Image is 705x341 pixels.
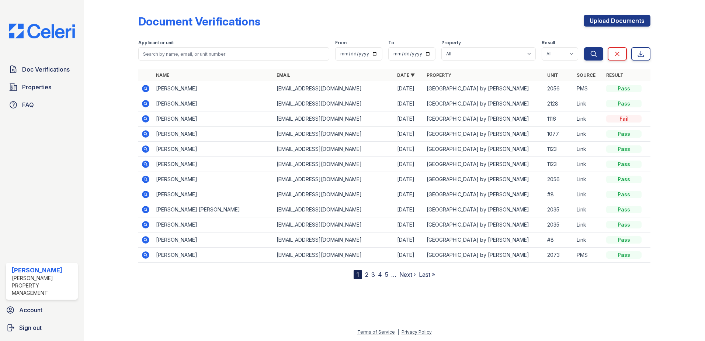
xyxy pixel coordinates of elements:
[544,142,574,157] td: 1123
[378,271,382,278] a: 4
[153,81,274,96] td: [PERSON_NAME]
[574,127,603,142] td: Link
[22,83,51,92] span: Properties
[394,217,424,232] td: [DATE]
[574,157,603,172] td: Link
[606,72,624,78] a: Result
[388,40,394,46] label: To
[424,81,544,96] td: [GEOGRAPHIC_DATA] by [PERSON_NAME]
[19,306,42,314] span: Account
[153,248,274,263] td: [PERSON_NAME]
[12,275,75,297] div: [PERSON_NAME] Property Management
[335,40,347,46] label: From
[274,81,394,96] td: [EMAIL_ADDRESS][DOMAIN_NAME]
[606,161,642,168] div: Pass
[22,65,70,74] span: Doc Verifications
[574,232,603,248] td: Link
[606,100,642,107] div: Pass
[138,15,260,28] div: Document Verifications
[153,157,274,172] td: [PERSON_NAME]
[424,142,544,157] td: [GEOGRAPHIC_DATA] by [PERSON_NAME]
[274,111,394,127] td: [EMAIL_ADDRESS][DOMAIN_NAME]
[544,81,574,96] td: 2056
[577,72,595,78] a: Source
[419,271,435,278] a: Last »
[544,187,574,202] td: #8
[394,96,424,111] td: [DATE]
[394,202,424,217] td: [DATE]
[574,81,603,96] td: PMS
[424,96,544,111] td: [GEOGRAPHIC_DATA] by [PERSON_NAME]
[3,303,81,317] a: Account
[544,232,574,248] td: #8
[606,145,642,153] div: Pass
[544,111,574,127] td: 1116
[574,96,603,111] td: Link
[391,270,396,279] span: …
[371,271,375,278] a: 3
[424,127,544,142] td: [GEOGRAPHIC_DATA] by [PERSON_NAME]
[394,187,424,202] td: [DATE]
[606,130,642,138] div: Pass
[6,80,78,94] a: Properties
[424,157,544,172] td: [GEOGRAPHIC_DATA] by [PERSON_NAME]
[584,15,650,27] a: Upload Documents
[574,172,603,187] td: Link
[544,217,574,232] td: 2035
[424,248,544,263] td: [GEOGRAPHIC_DATA] by [PERSON_NAME]
[394,172,424,187] td: [DATE]
[274,96,394,111] td: [EMAIL_ADDRESS][DOMAIN_NAME]
[274,142,394,157] td: [EMAIL_ADDRESS][DOMAIN_NAME]
[153,187,274,202] td: [PERSON_NAME]
[6,62,78,77] a: Doc Verifications
[394,248,424,263] td: [DATE]
[606,236,642,244] div: Pass
[424,217,544,232] td: [GEOGRAPHIC_DATA] by [PERSON_NAME]
[574,187,603,202] td: Link
[544,157,574,172] td: 1123
[153,172,274,187] td: [PERSON_NAME]
[606,206,642,213] div: Pass
[385,271,388,278] a: 5
[138,47,329,61] input: Search by name, email, or unit number
[397,72,415,78] a: Date ▼
[547,72,558,78] a: Unit
[12,266,75,275] div: [PERSON_NAME]
[544,96,574,111] td: 2128
[274,217,394,232] td: [EMAIL_ADDRESS][DOMAIN_NAME]
[544,202,574,217] td: 2035
[427,72,451,78] a: Property
[574,217,603,232] td: Link
[542,40,555,46] label: Result
[397,329,399,335] div: |
[394,111,424,127] td: [DATE]
[274,248,394,263] td: [EMAIL_ADDRESS][DOMAIN_NAME]
[394,127,424,142] td: [DATE]
[402,329,432,335] a: Privacy Policy
[3,320,81,335] a: Sign out
[606,251,642,259] div: Pass
[274,127,394,142] td: [EMAIL_ADDRESS][DOMAIN_NAME]
[19,323,42,332] span: Sign out
[544,172,574,187] td: 2056
[574,202,603,217] td: Link
[606,85,642,92] div: Pass
[274,172,394,187] td: [EMAIL_ADDRESS][DOMAIN_NAME]
[3,24,81,38] img: CE_Logo_Blue-a8612792a0a2168367f1c8372b55b34899dd931a85d93a1a3d3e32e68fde9ad4.png
[354,270,362,279] div: 1
[274,232,394,248] td: [EMAIL_ADDRESS][DOMAIN_NAME]
[424,232,544,248] td: [GEOGRAPHIC_DATA] by [PERSON_NAME]
[138,40,174,46] label: Applicant or unit
[277,72,290,78] a: Email
[156,72,169,78] a: Name
[399,271,416,278] a: Next ›
[544,127,574,142] td: 1077
[153,142,274,157] td: [PERSON_NAME]
[574,248,603,263] td: PMS
[394,232,424,248] td: [DATE]
[153,127,274,142] td: [PERSON_NAME]
[544,248,574,263] td: 2073
[22,100,34,109] span: FAQ
[394,81,424,96] td: [DATE]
